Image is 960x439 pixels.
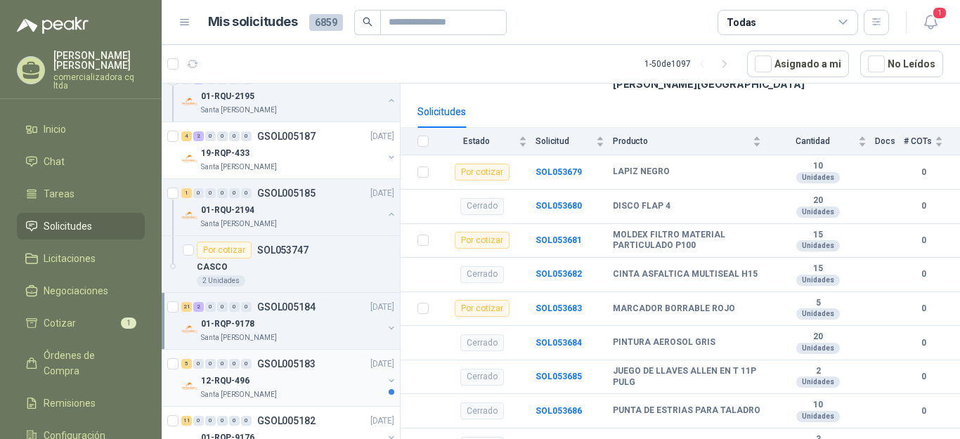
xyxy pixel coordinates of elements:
span: Licitaciones [44,251,96,266]
div: 0 [205,302,216,312]
a: Licitaciones [17,245,145,272]
div: Unidades [796,207,840,218]
b: 0 [904,370,943,384]
img: Logo peakr [17,17,89,34]
a: 0 2 0 0 0 0 GSOL005188[DATE] Company Logo01-RQU-2195Santa [PERSON_NAME] [181,71,397,116]
a: 4 2 0 0 0 0 GSOL005187[DATE] Company Logo19-RQP-433Santa [PERSON_NAME] [181,128,397,173]
div: 0 [193,416,204,426]
b: 0 [904,268,943,281]
b: 15 [770,230,867,241]
span: 6859 [309,14,343,31]
div: 0 [193,188,204,198]
div: 2 [193,131,204,141]
img: Company Logo [181,378,198,395]
a: SOL053684 [536,338,582,348]
div: Por cotizar [197,242,252,258]
div: 0 [229,131,240,141]
p: [DATE] [370,130,394,143]
th: Solicitud [536,128,613,155]
p: Santa [PERSON_NAME] [201,105,277,116]
p: [DATE] [370,301,394,314]
div: 0 [241,302,252,312]
b: 0 [904,234,943,247]
div: Cerrado [460,369,504,386]
span: Negociaciones [44,283,108,299]
img: Company Logo [181,207,198,224]
div: 2 [193,302,204,312]
b: MOLDEX FILTRO MATERIAL PARTICULADO P100 [613,230,761,251]
span: Estado [437,136,516,146]
a: 21 2 0 0 0 0 GSOL005184[DATE] Company Logo01-RQP-9178Santa [PERSON_NAME] [181,299,397,343]
div: 5 [181,359,192,369]
b: 0 [904,336,943,350]
span: 1 [121,317,136,329]
p: GSOL005185 [257,188,316,198]
p: 01-RQP-9178 [201,317,254,331]
b: DISCO FLAP 4 [613,201,670,212]
div: Por cotizar [455,164,510,181]
a: Chat [17,148,145,175]
p: GSOL005184 [257,302,316,312]
p: GSOL005187 [257,131,316,141]
div: 0 [193,359,204,369]
div: 0 [205,131,216,141]
div: Cerrado [460,198,504,215]
div: Por cotizar [455,300,510,317]
div: 2 Unidades [197,275,245,287]
b: 10 [770,161,867,172]
span: 1 [932,6,947,20]
th: # COTs [904,128,960,155]
a: SOL053683 [536,303,582,313]
span: Remisiones [44,395,96,411]
p: [DATE] [370,358,394,371]
img: Company Logo [181,93,198,110]
div: 0 [217,416,228,426]
p: SOL053747 [257,245,309,255]
th: Estado [437,128,536,155]
b: 5 [770,298,867,309]
div: Cerrado [460,402,504,419]
a: SOL053682 [536,269,582,279]
a: SOL053685 [536,372,582,381]
span: Inicio [44,122,66,137]
p: Santa [PERSON_NAME] [201,332,277,343]
b: PUNTA DE ESTRIAS PARA TALADRO [613,405,760,417]
p: GSOL005182 [257,416,316,426]
div: 0 [205,416,216,426]
div: Unidades [796,376,840,388]
img: Company Logo [181,321,198,338]
th: Producto [613,128,770,155]
a: 5 0 0 0 0 0 GSOL005183[DATE] Company Logo12-RQU-496Santa [PERSON_NAME] [181,355,397,400]
div: Unidades [796,411,840,422]
th: Docs [875,128,904,155]
div: 0 [241,188,252,198]
span: # COTs [904,136,932,146]
p: [DATE] [370,414,394,428]
p: GSOL005188 [257,74,316,84]
div: 0 [229,416,240,426]
div: Unidades [796,343,840,354]
a: SOL053686 [536,406,582,416]
p: Santa [PERSON_NAME] [201,389,277,400]
div: Solicitudes [417,104,466,119]
b: 0 [904,166,943,179]
h1: Mis solicitudes [208,12,298,32]
th: Cantidad [770,128,875,155]
b: MARCADOR BORRABLE ROJO [613,303,735,315]
p: 01-RQU-2195 [201,90,254,103]
div: 0 [205,359,216,369]
a: Inicio [17,116,145,143]
b: 2 [770,366,867,377]
div: 0 [241,131,252,141]
div: 1 [181,188,192,198]
p: [PERSON_NAME] [PERSON_NAME] [53,51,145,70]
button: Asignado a mi [747,51,849,77]
div: 11 [181,416,192,426]
p: 12-RQU-496 [201,374,249,388]
span: Órdenes de Compra [44,348,131,379]
b: 20 [770,332,867,343]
